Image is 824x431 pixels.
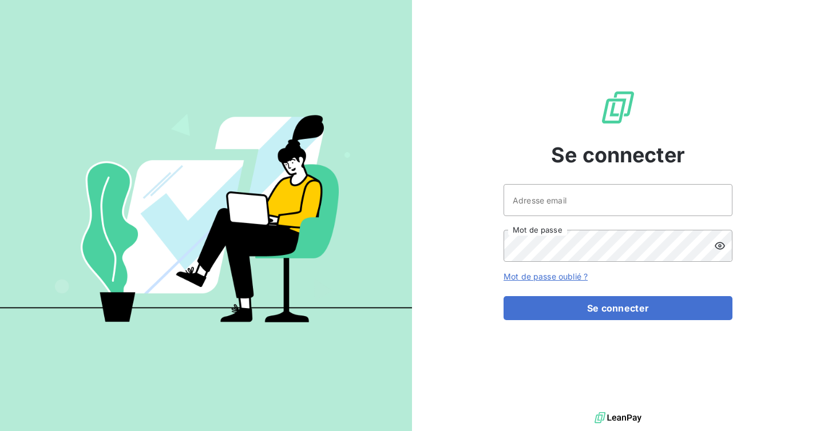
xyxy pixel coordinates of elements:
a: Mot de passe oublié ? [504,272,588,281]
button: Se connecter [504,296,732,320]
input: placeholder [504,184,732,216]
img: logo [595,409,641,426]
img: Logo LeanPay [600,89,636,126]
span: Se connecter [551,139,685,170]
